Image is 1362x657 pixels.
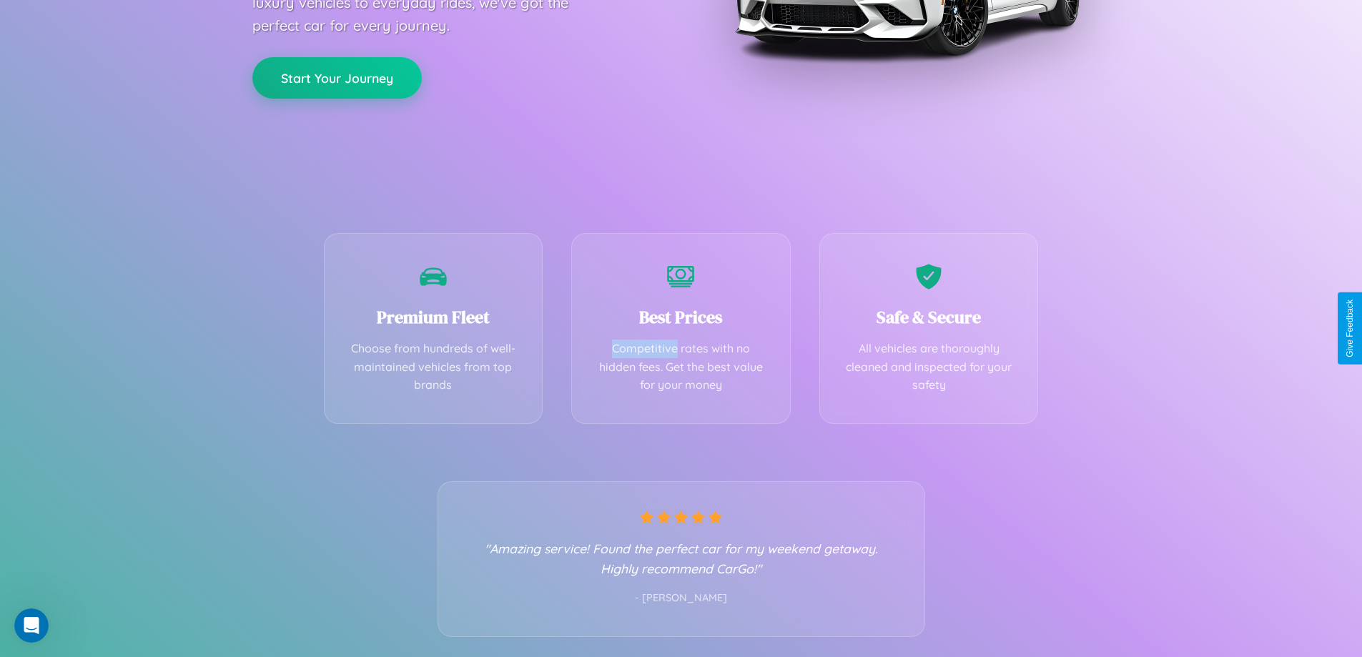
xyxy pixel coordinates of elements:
button: Start Your Journey [252,57,422,99]
p: "Amazing service! Found the perfect car for my weekend getaway. Highly recommend CarGo!" [467,538,896,578]
div: Give Feedback [1345,300,1355,357]
h3: Safe & Secure [842,305,1017,329]
h3: Premium Fleet [346,305,521,329]
iframe: Intercom live chat [14,608,49,643]
h3: Best Prices [593,305,769,329]
p: Competitive rates with no hidden fees. Get the best value for your money [593,340,769,395]
p: All vehicles are thoroughly cleaned and inspected for your safety [842,340,1017,395]
p: - [PERSON_NAME] [467,589,896,608]
p: Choose from hundreds of well-maintained vehicles from top brands [346,340,521,395]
